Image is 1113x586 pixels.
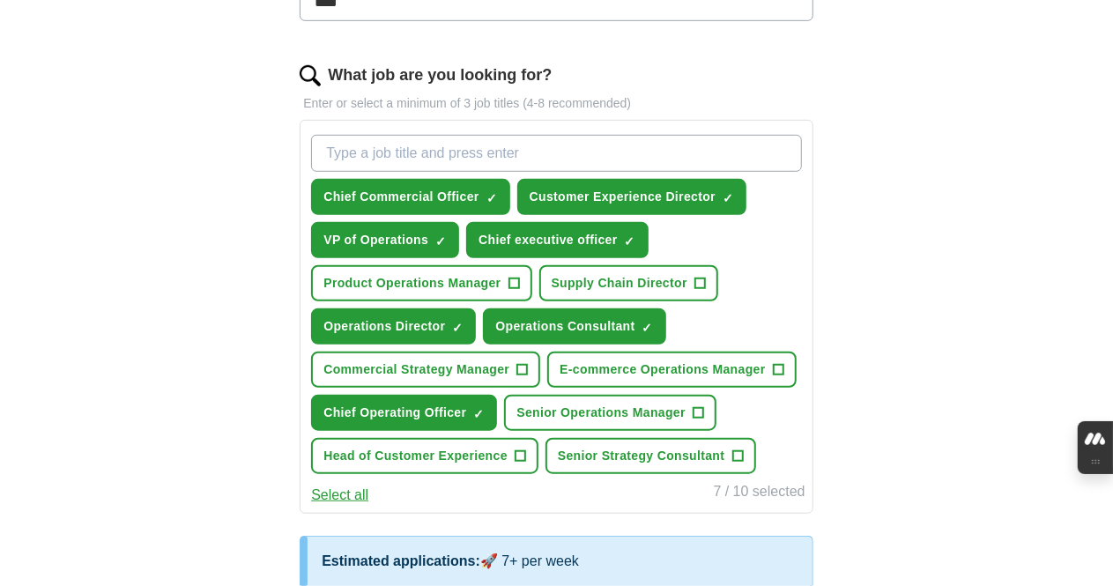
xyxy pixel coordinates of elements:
[483,308,665,345] button: Operations Consultant✓
[323,188,479,206] span: Chief Commercial Officer
[323,447,508,465] span: Head of Customer Experience
[311,395,497,431] button: Chief Operating Officer✓
[328,63,552,87] label: What job are you looking for?
[642,321,653,335] span: ✓
[714,481,805,506] div: 7 / 10 selected
[530,188,716,206] span: Customer Experience Director
[547,352,796,388] button: E-commerce Operations Manager
[516,404,686,422] span: Senior Operations Manager
[479,231,617,249] span: Chief executive officer
[311,135,801,172] input: Type a job title and press enter
[300,94,812,113] p: Enter or select a minimum of 3 job titles (4-8 recommended)
[473,407,484,421] span: ✓
[504,395,716,431] button: Senior Operations Manager
[452,321,463,335] span: ✓
[311,352,540,388] button: Commercial Strategy Manager
[300,65,321,86] img: search.png
[545,438,756,474] button: Senior Strategy Consultant
[323,404,466,422] span: Chief Operating Officer
[322,553,480,568] span: Estimated applications:
[486,191,497,205] span: ✓
[311,265,531,301] button: Product Operations Manager
[311,222,459,258] button: VP of Operations✓
[625,234,635,248] span: ✓
[480,553,579,568] span: 🚀 7+ per week
[323,360,509,379] span: Commercial Strategy Manager
[311,179,509,215] button: Chief Commercial Officer✓
[435,234,446,248] span: ✓
[723,191,733,205] span: ✓
[311,438,538,474] button: Head of Customer Experience
[539,265,718,301] button: Supply Chain Director
[323,231,428,249] span: VP of Operations
[466,222,648,258] button: Chief executive officer✓
[558,447,725,465] span: Senior Strategy Consultant
[323,274,501,293] span: Product Operations Manager
[517,179,746,215] button: Customer Experience Director✓
[311,485,368,506] button: Select all
[560,360,765,379] span: E-commerce Operations Manager
[323,317,445,336] span: Operations Director
[552,274,687,293] span: Supply Chain Director
[311,308,476,345] button: Operations Director✓
[495,317,634,336] span: Operations Consultant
